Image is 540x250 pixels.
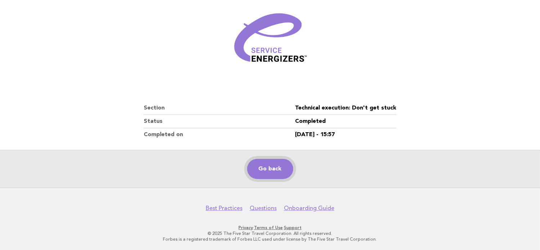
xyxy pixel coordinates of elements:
[238,225,253,230] a: Privacy
[247,159,293,179] a: Go back
[50,231,491,236] p: © 2025 The Five Star Travel Corporation. All rights reserved.
[144,128,295,141] dt: Completed on
[254,225,283,230] a: Terms of Use
[250,205,277,212] a: Questions
[50,225,491,231] p: · ·
[144,102,295,115] dt: Section
[206,205,242,212] a: Best Practices
[295,128,396,141] dd: [DATE] - 15:57
[295,102,396,115] dd: Technical execution: Don't get stuck
[284,205,334,212] a: Onboarding Guide
[284,225,302,230] a: Support
[144,115,295,128] dt: Status
[50,236,491,242] p: Forbes is a registered trademark of Forbes LLC used under license by The Five Star Travel Corpora...
[295,115,396,128] dd: Completed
